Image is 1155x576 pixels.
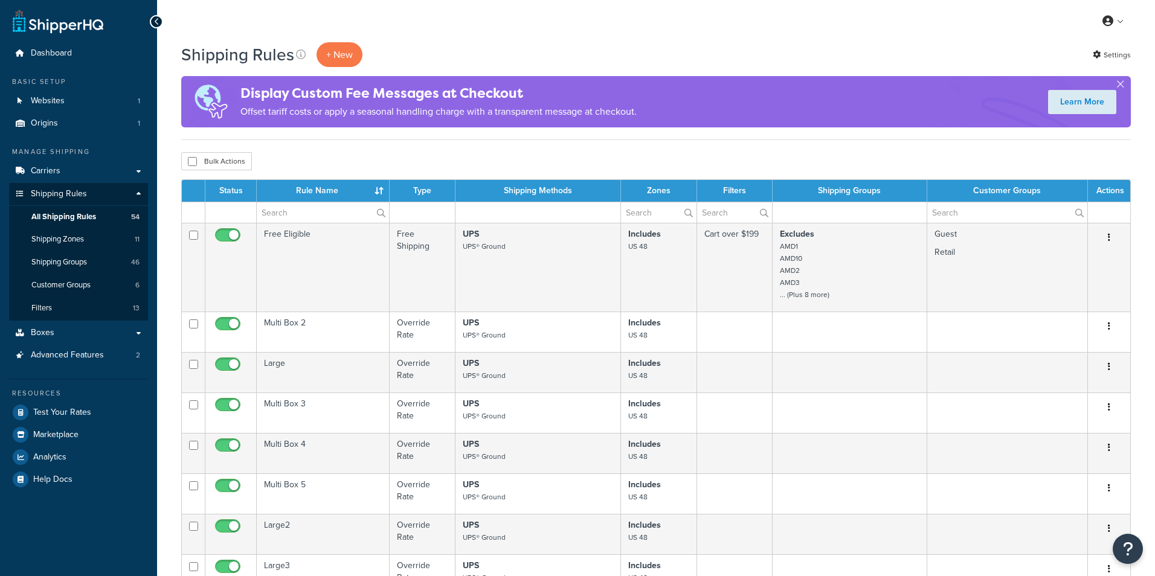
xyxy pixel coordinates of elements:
[463,411,506,421] small: UPS® Ground
[9,112,148,135] li: Origins
[9,42,148,65] a: Dashboard
[697,223,773,312] td: Cart over $199
[463,519,479,531] strong: UPS
[773,180,927,202] th: Shipping Groups
[628,451,648,462] small: US 48
[135,280,140,290] span: 6
[628,316,661,329] strong: Includes
[31,257,87,267] span: Shipping Groups
[9,469,148,490] a: Help Docs
[9,297,148,319] a: Filters 13
[463,241,506,252] small: UPS® Ground
[33,475,72,485] span: Help Docs
[463,330,506,341] small: UPS® Ground
[257,433,390,473] td: Multi Box 4
[31,234,84,245] span: Shipping Zones
[628,397,661,410] strong: Includes
[181,76,240,127] img: duties-banner-06bc72dcb5fe05cb3f9472aba00be2ae8eb53ab6f0d8bb03d382ba314ac3c341.png
[9,424,148,446] a: Marketplace
[455,180,620,202] th: Shipping Methods
[9,274,148,296] li: Customer Groups
[463,559,479,572] strong: UPS
[257,392,390,433] td: Multi Box 3
[463,228,479,240] strong: UPS
[1088,180,1130,202] th: Actions
[31,189,87,199] span: Shipping Rules
[9,160,148,182] a: Carriers
[390,352,455,392] td: Override Rate
[390,514,455,554] td: Override Rate
[317,42,362,67] p: + New
[9,274,148,296] a: Customer Groups 6
[257,202,389,223] input: Search
[390,312,455,352] td: Override Rate
[628,478,661,491] strong: Includes
[628,559,661,572] strong: Includes
[205,180,257,202] th: Status
[13,9,103,33] a: ShipperHQ Home
[463,491,506,502] small: UPS® Ground
[138,118,140,129] span: 1
[621,180,697,202] th: Zones
[463,316,479,329] strong: UPS
[31,303,52,313] span: Filters
[9,228,148,251] li: Shipping Zones
[257,514,390,554] td: Large2
[31,212,96,222] span: All Shipping Rules
[257,352,390,392] td: Large
[9,322,148,344] a: Boxes
[136,350,140,360] span: 2
[1048,90,1116,114] a: Learn More
[927,202,1087,223] input: Search
[181,152,252,170] button: Bulk Actions
[9,112,148,135] a: Origins 1
[628,241,648,252] small: US 48
[33,452,66,462] span: Analytics
[9,90,148,112] a: Websites 1
[240,103,637,120] p: Offset tariff costs or apply a seasonal handling charge with a transparent message at checkout.
[1093,46,1131,63] a: Settings
[9,183,148,205] a: Shipping Rules
[131,257,140,267] span: 46
[257,473,390,514] td: Multi Box 5
[31,166,60,176] span: Carriers
[9,446,148,468] a: Analytics
[31,96,65,106] span: Websites
[257,223,390,312] td: Free Eligible
[463,370,506,381] small: UPS® Ground
[9,206,148,228] a: All Shipping Rules 54
[257,180,390,202] th: Rule Name : activate to sort column ascending
[33,408,91,418] span: Test Your Rates
[257,312,390,352] td: Multi Box 2
[31,280,91,290] span: Customer Groups
[9,344,148,366] a: Advanced Features 2
[9,344,148,366] li: Advanced Features
[628,532,648,543] small: US 48
[31,350,104,360] span: Advanced Features
[31,328,54,338] span: Boxes
[463,438,479,450] strong: UPS
[697,180,773,202] th: Filters
[9,251,148,274] li: Shipping Groups
[9,147,148,157] div: Manage Shipping
[9,77,148,87] div: Basic Setup
[131,212,140,222] span: 54
[9,402,148,423] a: Test Your Rates
[31,48,72,59] span: Dashboard
[390,433,455,473] td: Override Rate
[240,83,637,103] h4: Display Custom Fee Messages at Checkout
[463,397,479,410] strong: UPS
[390,223,455,312] td: Free Shipping
[780,228,814,240] strong: Excludes
[463,451,506,462] small: UPS® Ground
[463,478,479,491] strong: UPS
[463,357,479,370] strong: UPS
[780,241,829,300] small: AMD1 AMD10 AMD2 AMD3 ... (Plus 8 more)
[628,438,661,450] strong: Includes
[135,234,140,245] span: 11
[463,532,506,543] small: UPS® Ground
